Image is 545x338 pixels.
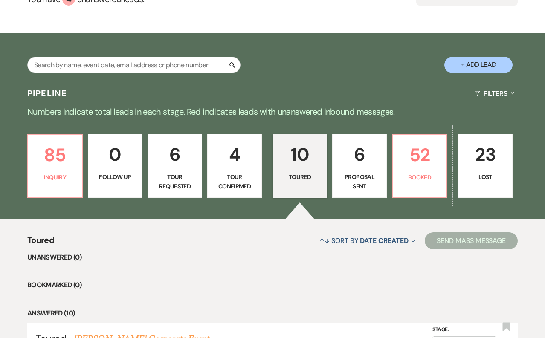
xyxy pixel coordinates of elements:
p: 6 [153,140,197,169]
p: Lost [464,172,507,182]
span: ↑↓ [319,236,330,245]
a: 4Tour Confirmed [207,134,262,198]
h3: Pipeline [27,87,67,99]
button: + Add Lead [444,57,513,73]
p: Proposal Sent [338,172,381,191]
p: 52 [398,141,441,169]
label: Stage: [432,325,496,335]
p: Follow Up [93,172,137,182]
a: 10Toured [272,134,327,198]
p: Toured [278,172,322,182]
li: Answered (10) [27,308,518,319]
a: 6Tour Requested [148,134,202,198]
a: 85Inquiry [27,134,83,198]
a: 0Follow Up [88,134,142,198]
p: Booked [398,173,441,182]
p: Tour Requested [153,172,197,191]
a: 6Proposal Sent [332,134,387,198]
p: 6 [338,140,381,169]
p: 23 [464,140,507,169]
span: Date Created [360,236,408,245]
p: 4 [213,140,256,169]
button: Filters [471,82,518,105]
li: Unanswered (0) [27,252,518,263]
p: 85 [33,141,77,169]
input: Search by name, event date, email address or phone number [27,57,241,73]
p: Inquiry [33,173,77,182]
a: 23Lost [458,134,513,198]
p: 10 [278,140,322,169]
button: Send Mass Message [425,232,518,249]
p: Tour Confirmed [213,172,256,191]
span: Toured [27,234,54,252]
button: Sort By Date Created [316,229,418,252]
li: Bookmarked (0) [27,280,518,291]
p: 0 [93,140,137,169]
a: 52Booked [392,134,447,198]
